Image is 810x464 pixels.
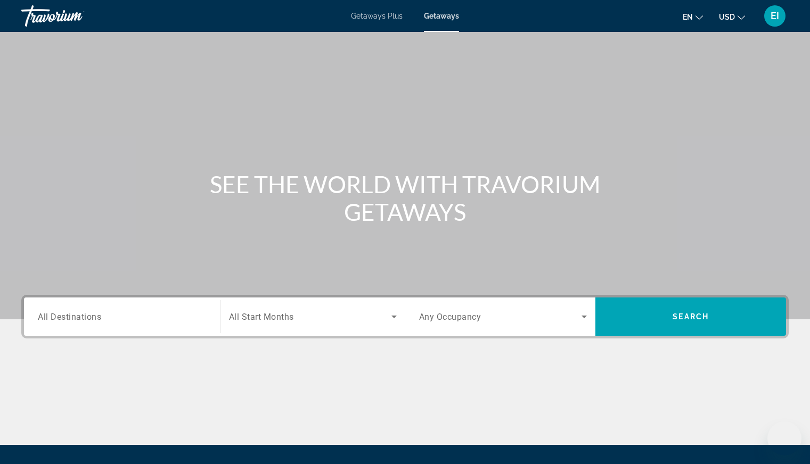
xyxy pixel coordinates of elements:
[719,13,735,21] span: USD
[206,170,605,226] h1: SEE THE WORLD WITH TRAVORIUM GETAWAYS
[719,9,745,24] button: Change currency
[24,297,786,336] div: Search widget
[229,312,294,322] span: All Start Months
[771,11,779,21] span: EI
[761,5,789,27] button: User Menu
[351,12,403,20] a: Getaways Plus
[683,9,703,24] button: Change language
[595,297,786,336] button: Search
[419,312,481,322] span: Any Occupancy
[424,12,459,20] a: Getaways
[38,311,101,321] span: All Destinations
[21,2,128,30] a: Travorium
[767,421,801,455] iframe: Кнопка запуска окна обмена сообщениями
[673,312,709,321] span: Search
[683,13,693,21] span: en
